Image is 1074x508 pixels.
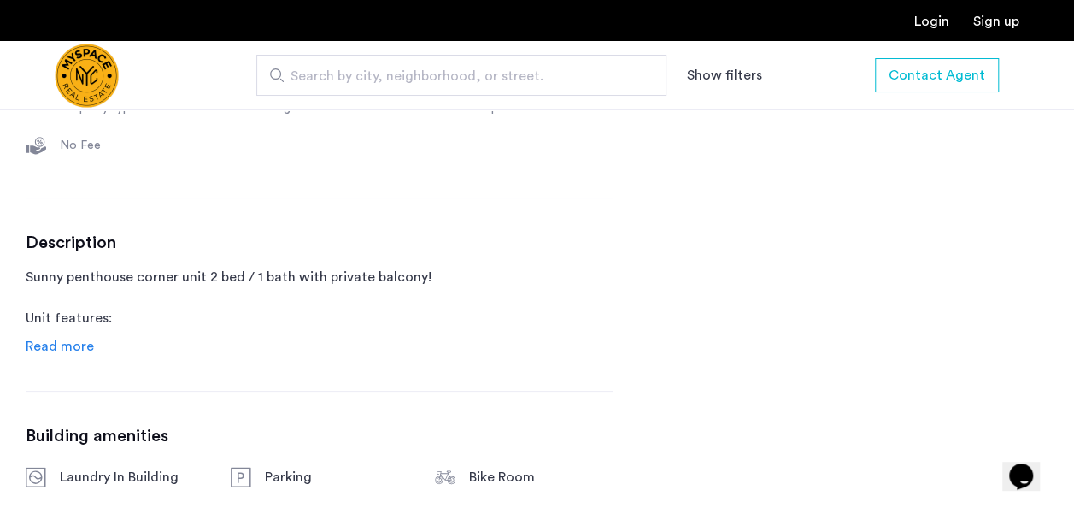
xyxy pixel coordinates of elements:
[875,58,999,92] button: button
[889,65,985,86] span: Contact Agent
[26,233,613,253] h3: Description
[55,44,119,108] a: Cazamio Logo
[256,55,666,96] input: Apartment Search
[265,467,408,487] div: Parking
[291,66,619,86] span: Search by city, neighborhood, or street.
[1002,440,1057,491] iframe: chat widget
[973,15,1019,28] a: Registration
[55,44,119,108] img: logo
[26,340,94,353] span: Read more
[26,267,613,328] p: Sunny penthouse corner unit 2 bed / 1 bath with private balcony! Unit features: Corner unit has a...
[60,467,203,487] div: Laundry In Building
[60,137,203,154] div: No Fee
[914,15,949,28] a: Login
[687,65,762,86] button: Show or hide filters
[26,426,613,446] h3: Building amenities
[469,467,613,487] div: Bike Room
[26,336,94,357] a: Read info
